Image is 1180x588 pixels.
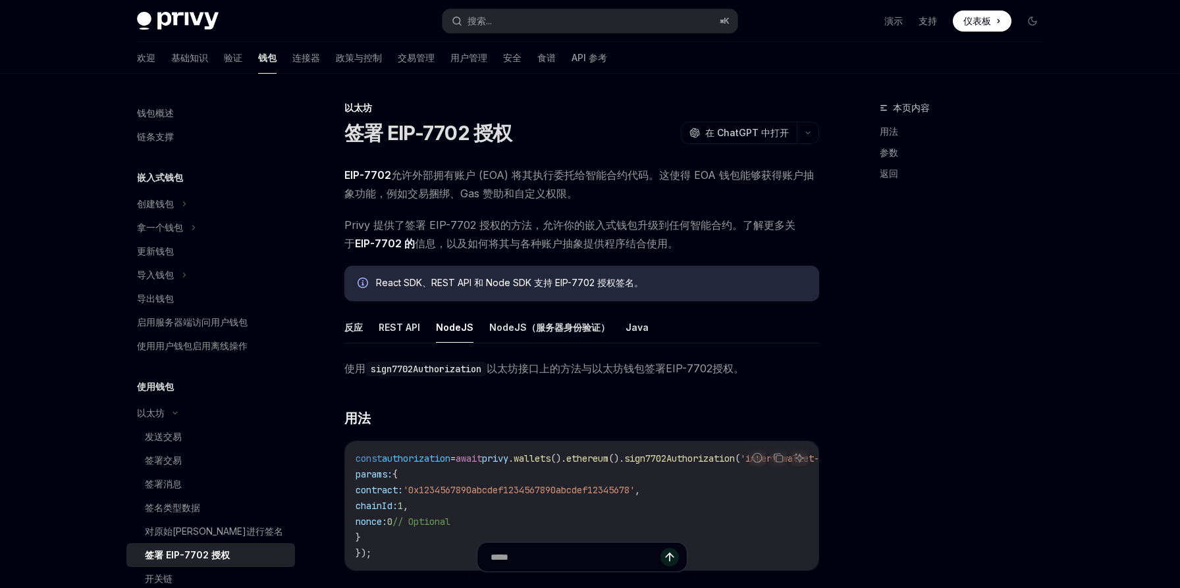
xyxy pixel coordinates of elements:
[344,168,814,200] font: 允许外部拥有账户 (EOA) 将其执行委托给智能合约代码。这使得 EOA 钱包能够获得账户抽象功能，例如交易捆绑、Gas 赞助和自定义权限。
[403,484,635,496] span: '0x1234567890abcdef1234567890abcdef12345678'
[137,340,248,351] font: 使用用户钱包启用离线操作
[145,431,182,442] font: 发送交易
[126,401,295,425] button: 以太坊
[356,453,382,464] span: const
[356,468,392,480] span: params:
[880,147,898,158] font: 参数
[137,198,174,209] font: 创建钱包
[660,548,679,566] button: 发送消息
[126,101,295,125] a: 钱包概述
[126,543,295,567] a: 签署 EIP-7702 授权
[566,453,608,464] span: ethereum
[336,42,382,74] a: 政策与控制
[749,449,766,466] button: 报告错误代码
[126,239,295,263] a: 更新钱包
[379,322,420,333] font: REST API
[137,42,155,74] a: 欢迎
[884,15,903,26] font: 演示
[126,334,295,358] a: 使用用户钱包启用离线操作
[770,449,787,466] button: 复制代码块中的内容
[791,449,808,466] button: 询问人工智能
[572,52,607,63] font: API 参考
[482,453,508,464] span: privy
[137,381,174,392] font: 使用钱包
[503,52,522,63] font: 安全
[292,42,320,74] a: 连接器
[681,122,797,144] button: 在 ChatGPT 中打开
[398,42,435,74] a: 交易管理
[145,478,182,489] font: 签署消息
[720,16,724,26] font: ⌘
[880,142,1054,163] a: 参数
[171,42,208,74] a: 基础知识
[624,453,735,464] span: sign7702Authorization
[344,410,370,426] font: 用法
[258,52,277,63] font: 钱包
[456,453,482,464] span: await
[344,362,365,375] font: 使用
[450,42,487,74] a: 用户管理
[137,316,248,328] font: 启用服务器端访问用户钱包
[880,121,1054,142] a: 用法
[514,453,550,464] span: wallets
[258,42,277,74] a: 钱包
[145,502,200,513] font: 签名类型数据
[392,516,450,527] span: // Optional
[880,163,1054,184] a: 返回
[344,218,795,250] font: Privy 提供了签署 EIP-7702 授权的方法，允许你的嵌入式钱包升级到任何智能合约。了解更多关于
[224,42,242,74] a: 验证
[126,125,295,149] a: 链条支撑
[355,237,415,251] a: EIP-7702 的
[126,310,295,334] a: 启用服务器端访问用户钱包
[356,516,387,527] span: nonce:
[919,15,937,26] font: 支持
[344,312,363,343] button: 反应
[376,277,643,288] font: React SDK、REST API 和 Node SDK 支持 EIP-7702 授权签名。
[963,15,991,26] font: 仪表板
[126,425,295,449] a: 发送交易
[145,549,230,560] font: 签署 EIP-7702 授权
[145,573,173,584] font: 开关链
[379,312,420,343] button: REST API
[392,468,398,480] span: {
[137,172,183,183] font: 嵌入式钱包
[537,42,556,74] a: 食谱
[550,453,566,464] span: ().
[705,127,789,138] font: 在 ChatGPT 中打开
[145,454,182,466] font: 签署交易
[126,287,295,310] a: 导出钱包
[626,312,649,343] button: Java
[508,453,514,464] span: .
[126,192,295,216] button: 创建钱包
[137,52,155,63] font: 欢迎
[415,237,678,250] font: 信息，以及如何将其与各种账户抽象提供程序结合使用。
[126,449,295,472] a: 签署交易
[126,472,295,496] a: 签署消息
[489,312,610,343] button: NodeJS（服务器身份验证）
[382,453,450,464] span: authorization
[356,531,361,543] span: }
[740,453,835,464] span: 'insert-wallet-id'
[450,52,487,63] font: 用户管理
[137,407,165,418] font: 以太坊
[137,107,174,118] font: 钱包概述
[365,362,487,376] code: sign7702Authorization
[880,168,898,179] font: 返回
[292,52,320,63] font: 连接器
[537,52,556,63] font: 食谱
[1022,11,1043,32] button: 切换暗模式
[608,453,624,464] span: ().
[145,526,283,537] font: 对原始[PERSON_NAME]进行签名
[884,14,903,28] a: 演示
[436,322,473,333] font: NodeJS
[137,293,174,304] font: 导出钱包
[491,543,660,572] input: 提问...
[358,278,371,291] svg: 信息
[436,312,473,343] button: NodeJS
[403,500,408,512] span: ,
[487,362,744,375] font: 以太坊接口上的方法与以太坊钱包签署EIP-7702授权。
[635,484,640,496] span: ,
[468,15,492,26] font: 搜索...
[126,216,295,239] button: 拿一个钱包
[398,52,435,63] font: 交易管理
